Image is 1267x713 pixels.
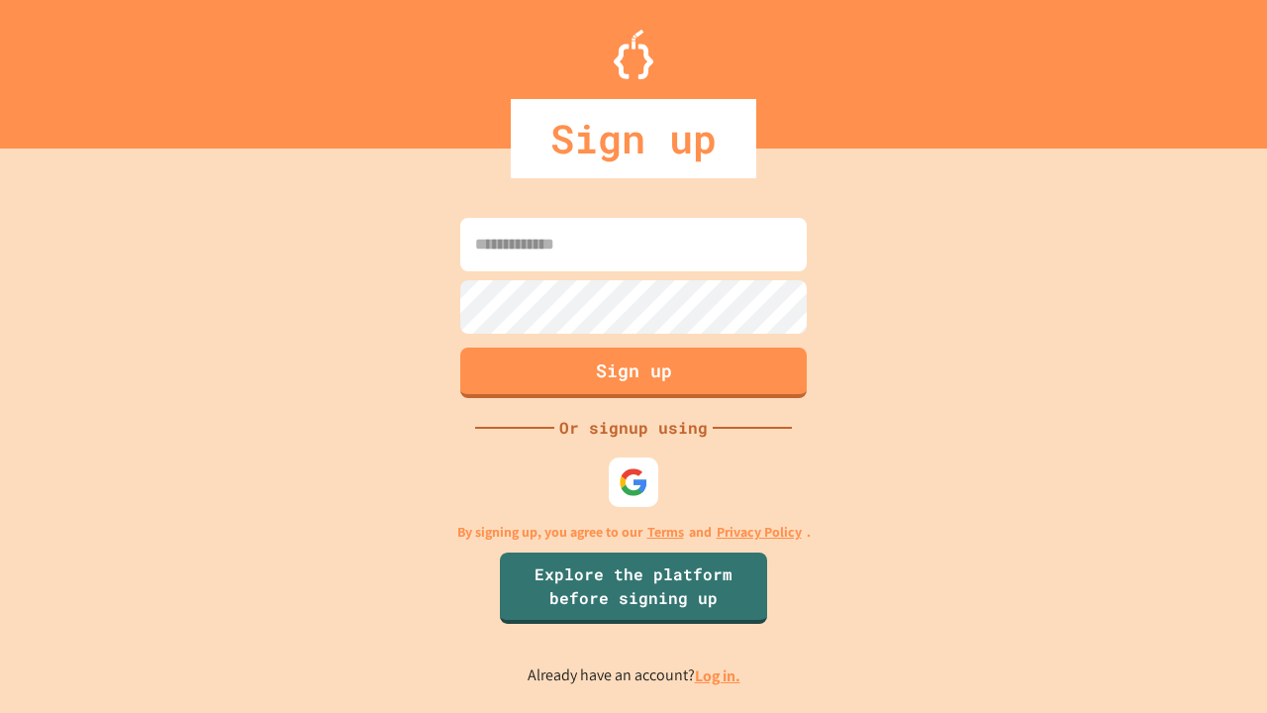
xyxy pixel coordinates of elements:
[614,30,653,79] img: Logo.svg
[528,663,740,688] p: Already have an account?
[460,348,807,398] button: Sign up
[457,522,811,543] p: By signing up, you agree to our and .
[500,553,767,624] a: Explore the platform before signing up
[619,467,648,497] img: google-icon.svg
[717,522,802,543] a: Privacy Policy
[647,522,684,543] a: Terms
[695,665,740,686] a: Log in.
[511,99,756,178] div: Sign up
[554,416,713,440] div: Or signup using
